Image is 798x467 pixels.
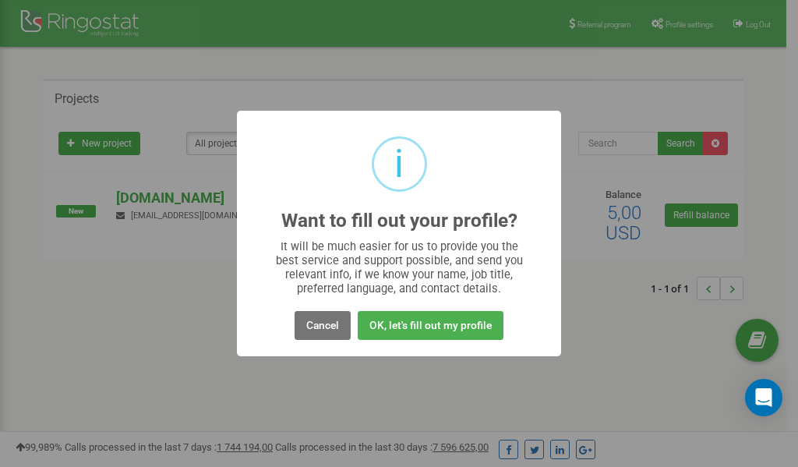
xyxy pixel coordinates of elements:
[281,211,517,232] h2: Want to fill out your profile?
[358,311,503,340] button: OK, let's fill out my profile
[295,311,351,340] button: Cancel
[268,239,531,295] div: It will be much easier for us to provide you the best service and support possible, and send you ...
[745,379,782,416] div: Open Intercom Messenger
[394,139,404,189] div: i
